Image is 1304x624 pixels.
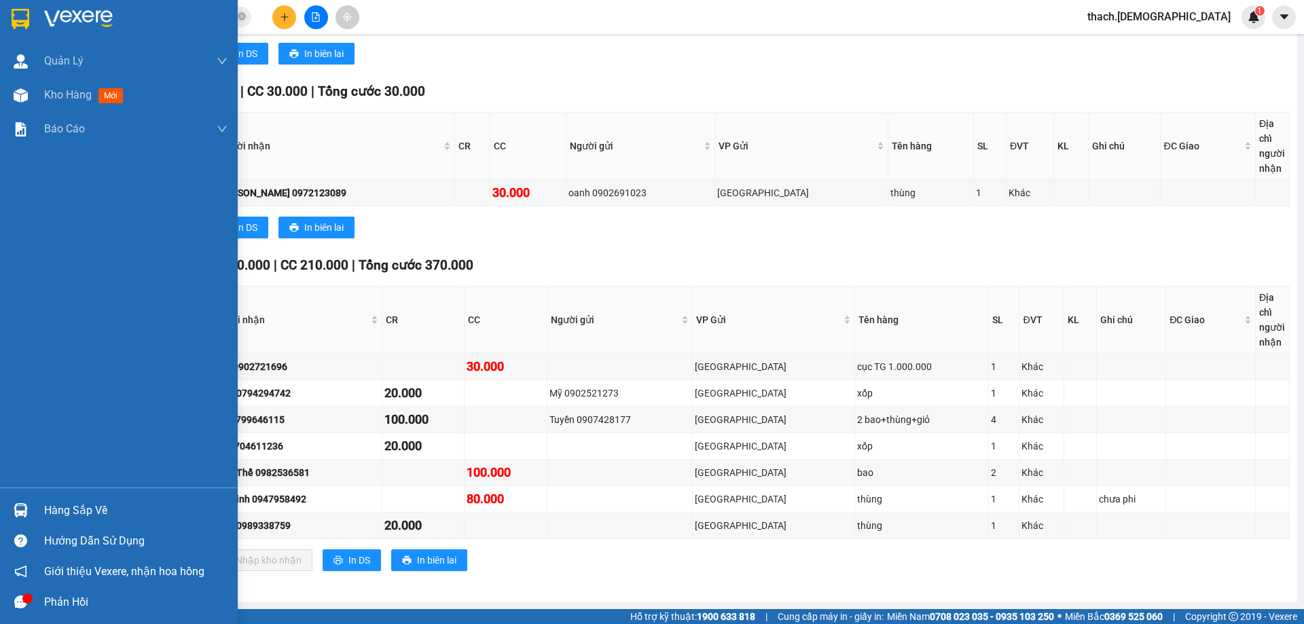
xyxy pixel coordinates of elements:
[857,439,986,454] div: xốp
[342,12,352,22] span: aim
[219,139,441,153] span: Người nhận
[1021,518,1062,533] div: Khác
[238,11,246,24] span: close-circle
[98,88,123,103] span: mới
[14,122,28,136] img: solution-icon
[778,609,884,624] span: Cung cấp máy in - giấy in:
[976,185,1004,200] div: 1
[1259,116,1286,176] div: Địa chỉ người nhận
[695,439,852,454] div: [GEOGRAPHIC_DATA]
[693,486,855,513] td: Sài Gòn
[318,84,425,99] span: Tổng cước 30.000
[44,563,204,580] span: Giới thiệu Vexere, nhận hoa hồng
[1065,609,1163,624] span: Miền Bắc
[857,465,986,480] div: bao
[855,287,989,354] th: Tên hàng
[212,412,380,427] div: Tân 0799646115
[695,412,852,427] div: [GEOGRAPHIC_DATA]
[348,553,370,568] span: In DS
[1057,614,1062,619] span: ⚪️
[1173,609,1175,624] span: |
[384,410,462,429] div: 100.000
[693,407,855,433] td: Sài Gòn
[551,312,678,327] span: Người gửi
[217,56,228,67] span: down
[1019,287,1064,354] th: ĐVT
[693,460,855,486] td: Sài Gòn
[991,518,1017,533] div: 1
[719,139,874,153] span: VP Gửi
[240,84,244,99] span: |
[1021,492,1062,507] div: Khác
[857,412,986,427] div: 2 bao+thùng+giỏ
[384,516,462,535] div: 20.000
[384,437,462,456] div: 20.000
[14,503,28,517] img: warehouse-icon
[280,257,348,273] span: CC 210.000
[857,518,986,533] div: thùng
[272,5,296,29] button: plus
[1021,359,1062,374] div: Khác
[304,5,328,29] button: file-add
[14,88,28,103] img: warehouse-icon
[1170,312,1242,327] span: ĐC Giao
[333,555,343,566] span: printer
[1248,11,1260,23] img: icon-new-feature
[549,386,690,401] div: Mỹ 0902521273
[212,439,380,454] div: thơ 0704611236
[212,386,380,401] div: hằng 0794294742
[402,555,412,566] span: printer
[1257,6,1262,16] span: 1
[212,518,380,533] div: Dung 0989338759
[236,220,257,235] span: In DS
[991,465,1017,480] div: 2
[1089,113,1161,180] th: Ghi chú
[570,139,701,153] span: Người gửi
[715,180,888,206] td: Sài Gòn
[336,5,359,29] button: aim
[210,217,268,238] button: printerIn DS
[991,412,1017,427] div: 4
[1272,5,1296,29] button: caret-down
[352,257,355,273] span: |
[417,553,456,568] span: In biên lai
[1229,612,1238,621] span: copyright
[695,465,852,480] div: [GEOGRAPHIC_DATA]
[890,185,971,200] div: thùng
[1099,492,1164,507] div: chưa phi
[311,12,321,22] span: file-add
[1076,8,1242,25] span: thach.[DEMOGRAPHIC_DATA]
[382,287,465,354] th: CR
[989,287,1019,354] th: SL
[1021,465,1062,480] div: Khác
[465,287,547,354] th: CC
[14,534,27,547] span: question-circle
[991,492,1017,507] div: 1
[236,46,257,61] span: In DS
[44,52,84,69] span: Quản Lý
[696,312,841,327] span: VP Gửi
[1021,412,1062,427] div: Khác
[304,220,344,235] span: In biên lai
[490,113,566,180] th: CC
[311,84,314,99] span: |
[467,463,544,482] div: 100.000
[44,531,228,551] div: Hướng dẫn sử dụng
[212,465,380,480] div: Ngọc Thể 0982536581
[278,217,355,238] button: printerIn biên lai
[289,223,299,234] span: printer
[1021,439,1062,454] div: Khác
[323,549,381,571] button: printerIn DS
[212,492,380,507] div: chị Trinh 0947958492
[549,412,690,427] div: Tuyền 0907428177
[930,611,1054,622] strong: 0708 023 035 - 0935 103 250
[693,433,855,460] td: Sài Gòn
[14,54,28,69] img: warehouse-icon
[888,113,974,180] th: Tên hàng
[1064,287,1096,354] th: KL
[695,518,852,533] div: [GEOGRAPHIC_DATA]
[991,386,1017,401] div: 1
[1104,611,1163,622] strong: 0369 525 060
[991,359,1017,374] div: 1
[697,611,755,622] strong: 1900 633 818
